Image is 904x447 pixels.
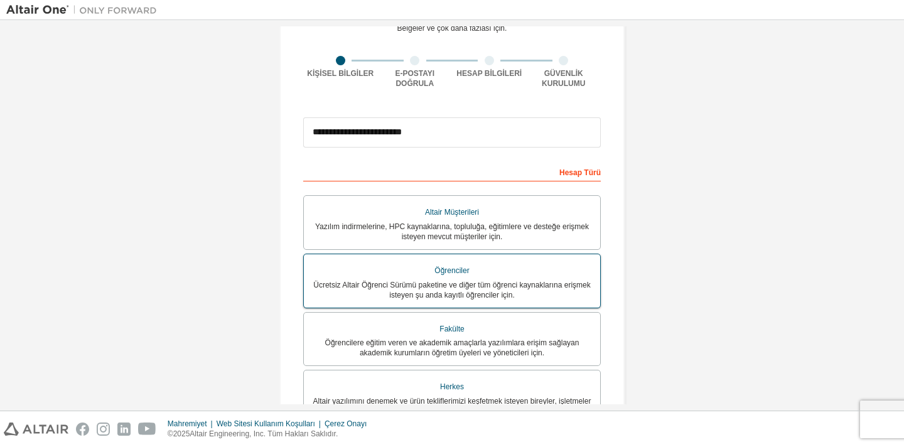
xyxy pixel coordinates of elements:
[168,419,207,428] font: Mahremiyet
[425,208,479,217] font: Altair Müşterileri
[325,338,579,357] font: Öğrencilere eğitim veren ve akademik amaçlarla yazılımlara erişim sağlayan akademik kurumların öğ...
[138,423,156,436] img: youtube.svg
[6,4,163,16] img: Altair Bir
[117,423,131,436] img: linkedin.svg
[4,423,68,436] img: altair_logo.svg
[325,419,367,428] font: Çerez Onayı
[559,168,601,177] font: Hesap Türü
[168,429,173,438] font: ©
[76,423,89,436] img: facebook.svg
[173,429,190,438] font: 2025
[313,281,591,299] font: Ücretsiz Altair Öğrenci Sürümü paketine ve diğer tüm öğrenci kaynaklarına erişmek isteyen şu anda...
[315,222,589,241] font: Yazılım indirmelerine, HPC kaynaklarına, topluluğa, eğitimlere ve desteğe erişmek isteyen mevcut ...
[307,69,374,78] font: Kişisel Bilgiler
[439,325,464,333] font: Fakülte
[190,429,338,438] font: Altair Engineering, Inc. Tüm Hakları Saklıdır.
[542,69,585,88] font: Güvenlik Kurulumu
[395,69,434,88] font: E-postayı Doğrula
[217,419,315,428] font: Web Sitesi Kullanım Koşulları
[440,382,464,391] font: Herkes
[397,24,507,33] font: Belgeler ve çok daha fazlası için.
[434,266,469,275] font: Öğrenciler
[456,69,522,78] font: Hesap Bilgileri
[97,423,110,436] img: instagram.svg
[313,397,591,416] font: Altair yazılımını denemek ve ürün tekliflerimizi keşfetmek isteyen bireyler, işletmeler ve herkes...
